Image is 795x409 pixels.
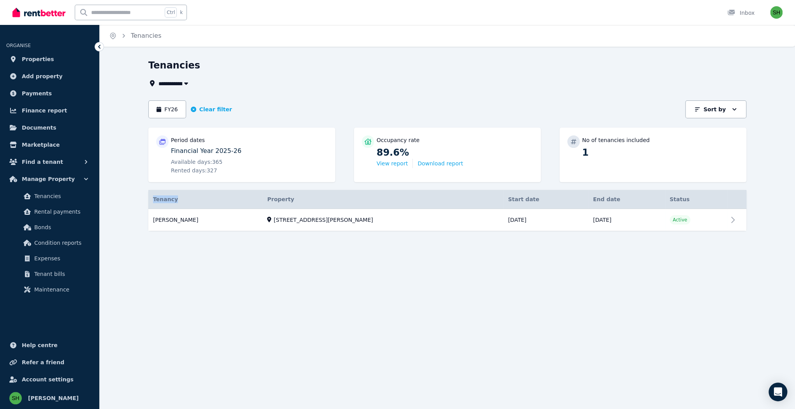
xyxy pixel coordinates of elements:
th: End date [588,190,665,209]
p: Sort by [704,105,726,113]
button: Find a tenant [6,154,93,170]
h1: Tenancies [148,59,200,72]
a: Account settings [6,372,93,387]
span: Marketplace [22,140,60,149]
th: Status [665,190,728,209]
a: View details for Michelle Lesley James [148,209,746,231]
span: Manage Property [22,174,75,184]
p: Financial Year 2025-26 [171,146,327,156]
p: Period dates [171,136,205,144]
a: Condition reports [9,235,90,251]
span: [PERSON_NAME] [28,393,79,403]
p: No of tenancies included [582,136,649,144]
a: Expenses [9,251,90,266]
div: Open Intercom Messenger [769,383,787,401]
p: 1 [582,146,739,159]
a: Finance report [6,103,93,118]
a: Marketplace [6,137,93,153]
span: Help centre [22,341,58,350]
a: Add property [6,68,93,84]
p: Occupancy rate [376,136,420,144]
a: Tenant bills [9,266,90,282]
a: Maintenance [9,282,90,297]
button: Clear filter [191,105,232,113]
span: Properties [22,54,54,64]
img: Sunil Hooda [9,392,22,404]
img: Sunil Hooda [770,6,783,19]
span: Rented days: 327 [171,167,217,174]
span: Bonds [34,223,87,232]
span: Tenancy [153,195,178,203]
a: Rental payments [9,204,90,219]
a: Properties [6,51,93,67]
span: Available days: 365 [171,158,222,166]
a: Tenancies [9,188,90,204]
span: k [180,9,183,16]
img: RentBetter [12,7,65,18]
th: Property [262,190,503,209]
span: ORGANISE [6,43,31,48]
span: Find a tenant [22,157,63,167]
button: View report [376,160,408,167]
span: Add property [22,72,63,81]
span: Payments [22,89,52,98]
span: Ctrl [165,7,177,18]
a: Bonds [9,219,90,235]
span: Tenancies [131,31,161,40]
button: Manage Property [6,171,93,187]
span: Finance report [22,106,67,115]
span: Rental payments [34,207,87,216]
a: Refer a friend [6,355,93,370]
p: 89.6% [376,146,533,159]
a: Payments [6,86,93,101]
button: Sort by [685,100,746,118]
span: Expenses [34,254,87,263]
span: Documents [22,123,56,132]
a: Help centre [6,337,93,353]
button: FY26 [148,100,186,118]
span: Account settings [22,375,74,384]
span: Tenancies [34,191,87,201]
span: Tenant bills [34,269,87,279]
div: Inbox [727,9,755,17]
nav: Breadcrumb [100,25,171,47]
span: Maintenance [34,285,87,294]
a: Documents [6,120,93,135]
span: Condition reports [34,238,87,248]
span: Refer a friend [22,358,64,367]
th: Start date [503,190,588,209]
button: Download report [417,160,463,167]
